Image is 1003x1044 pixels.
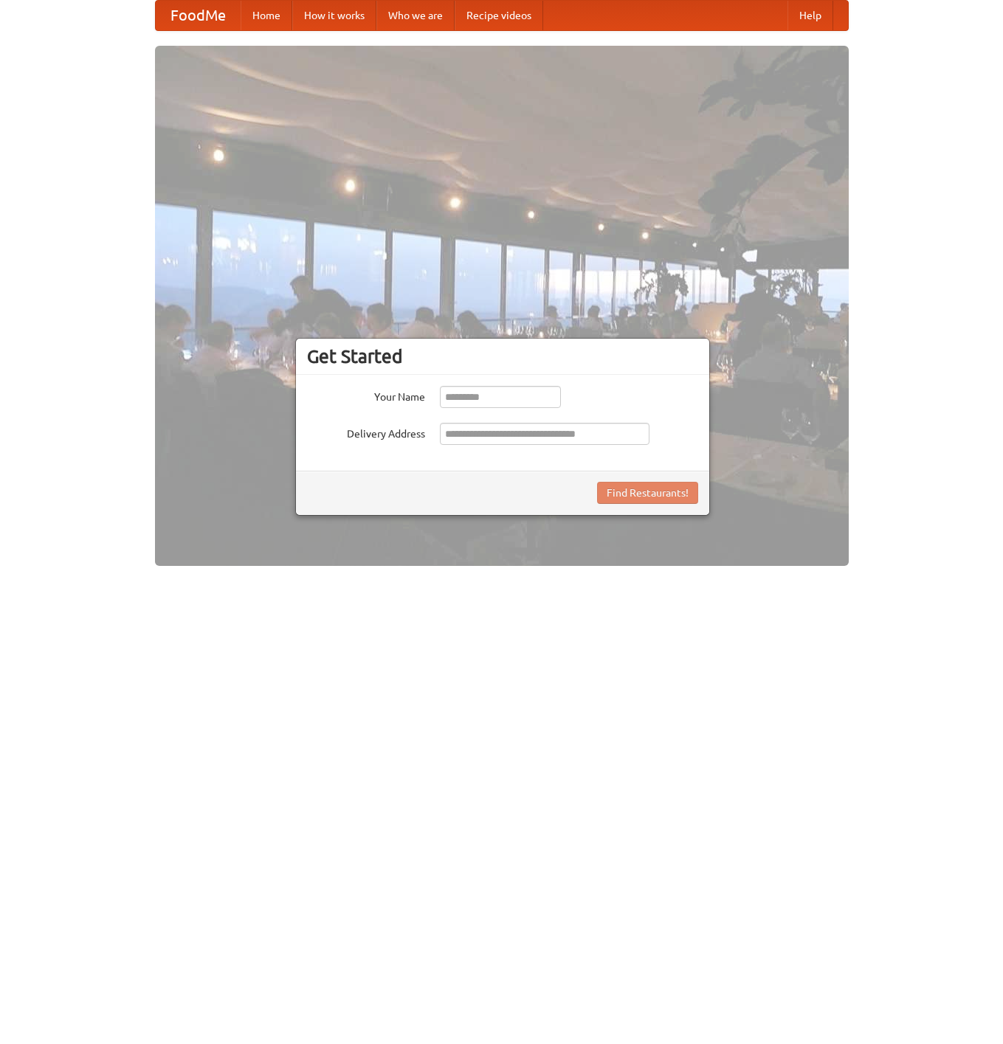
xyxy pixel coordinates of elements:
[376,1,455,30] a: Who we are
[307,386,425,404] label: Your Name
[597,482,698,504] button: Find Restaurants!
[307,423,425,441] label: Delivery Address
[307,345,698,367] h3: Get Started
[787,1,833,30] a: Help
[455,1,543,30] a: Recipe videos
[241,1,292,30] a: Home
[156,1,241,30] a: FoodMe
[292,1,376,30] a: How it works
